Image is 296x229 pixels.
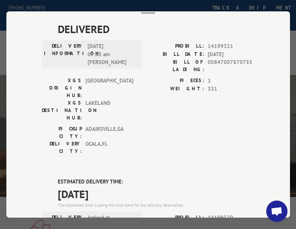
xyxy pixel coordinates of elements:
span: 00847007870755 [208,58,255,73]
label: BILL OF LADING: [148,58,204,73]
label: DELIVERY CITY: [42,140,82,155]
label: BILL DATE: [148,50,204,59]
span: OCALA , FL [85,140,133,155]
span: [DATE] 07:52 am [PERSON_NAME] [88,42,135,66]
label: PROBILL: [148,42,204,50]
label: ESTIMATED DELIVERY TIME: [58,178,255,186]
span: [DATE] [208,50,255,59]
label: XGS ORIGIN HUB: [42,77,82,99]
span: [GEOGRAPHIC_DATA] [85,77,133,99]
span: 14199321 [208,42,255,50]
span: ADAIRSVILLE , GA [85,125,133,140]
div: Open chat [266,201,287,222]
span: DELIVERED [58,21,255,37]
label: PIECES: [148,77,204,85]
label: XGS DESTINATION HUB: [42,99,82,122]
span: 1 [208,77,255,85]
label: PROBILL: [148,214,204,222]
span: LAKELAND [85,99,133,122]
label: PICKUP CITY: [42,125,82,140]
label: DELIVERY INFORMATION: [44,42,84,66]
span: 331 [208,85,255,93]
span: 14199320 [208,214,255,222]
span: [DATE] [58,186,255,202]
div: The estimated time is using the time zone for the delivery destination. [58,202,255,208]
label: WEIGHT: [148,85,204,93]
